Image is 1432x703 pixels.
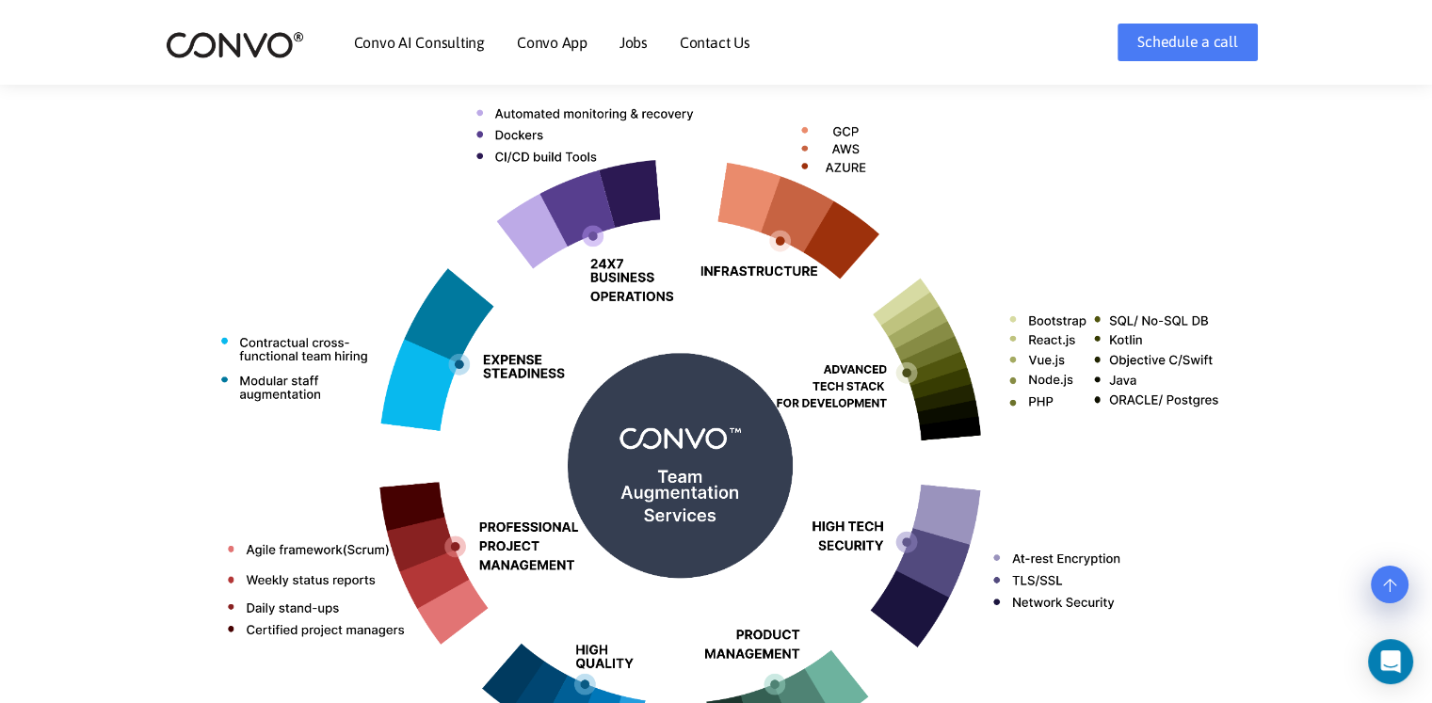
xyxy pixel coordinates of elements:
[354,35,485,50] a: Convo AI Consulting
[1118,24,1257,61] a: Schedule a call
[517,35,587,50] a: Convo App
[680,35,750,50] a: Contact Us
[166,30,304,59] img: logo_2.png
[619,35,648,50] a: Jobs
[1368,639,1413,684] div: Open Intercom Messenger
